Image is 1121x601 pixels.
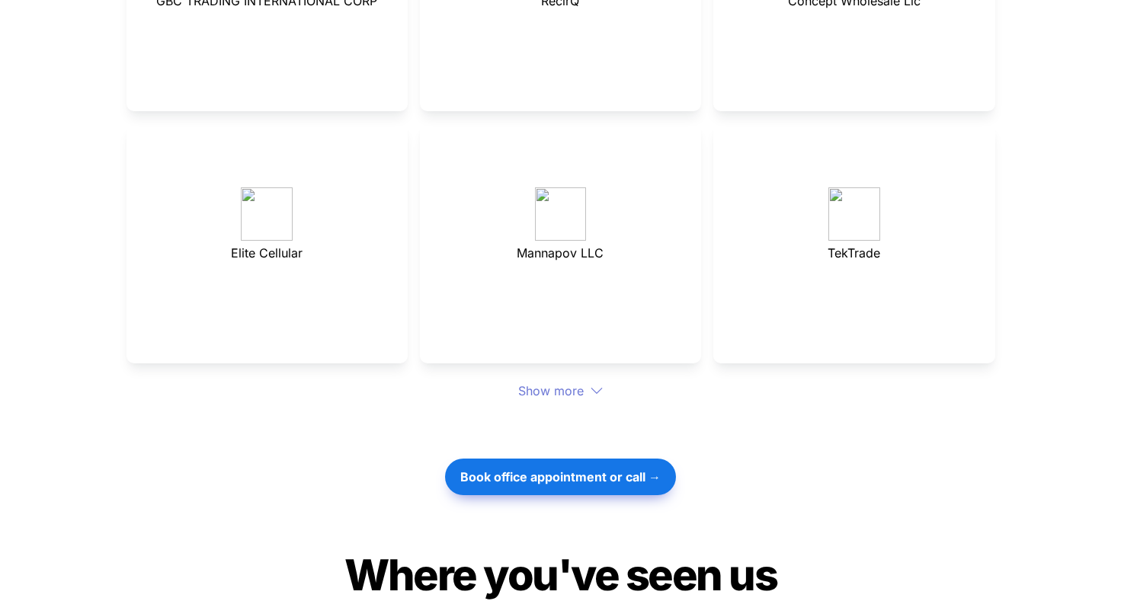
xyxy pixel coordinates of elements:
span: Mannapov LLC [517,245,604,261]
strong: Book office appointment or call → [460,469,661,484]
a: Book office appointment or call → [445,451,676,503]
span: TekTrade [828,245,880,261]
button: Book office appointment or call → [445,459,676,495]
div: Show more [127,382,995,400]
span: Where you've seen us [344,549,777,601]
span: Elite Cellular [231,245,303,261]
